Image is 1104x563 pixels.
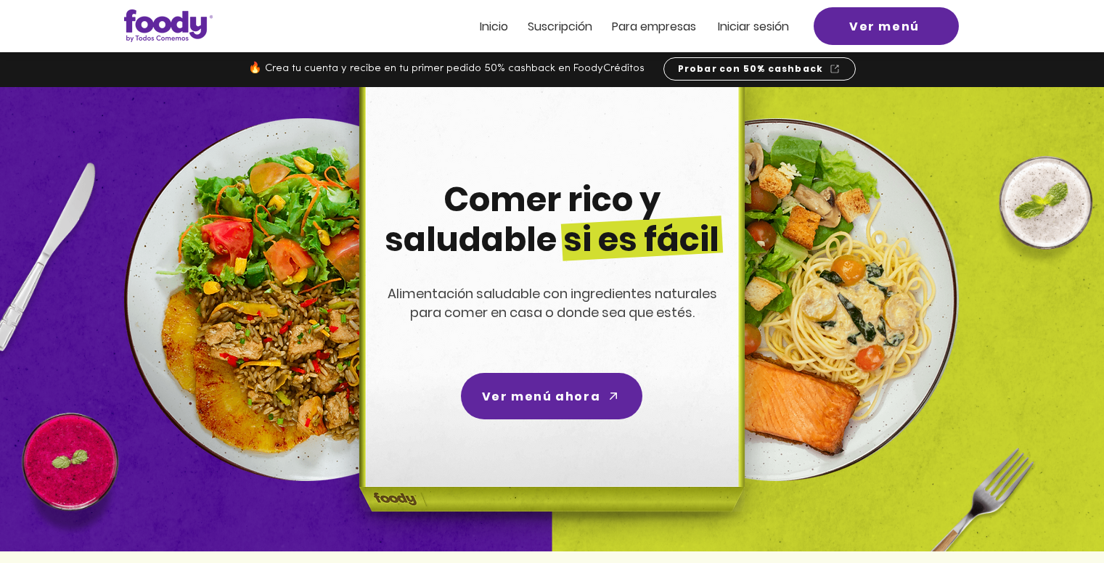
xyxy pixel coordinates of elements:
[482,387,600,406] span: Ver menú ahora
[814,7,959,45] a: Ver menú
[124,118,487,481] img: left-dish-compress.png
[461,373,642,419] a: Ver menú ahora
[663,57,856,81] a: Probar con 50% cashback
[124,9,213,42] img: Logo_Foody V2.0.0 (3).png
[612,18,626,35] span: Pa
[678,62,824,75] span: Probar con 50% cashback
[718,20,789,33] a: Iniciar sesión
[528,20,592,33] a: Suscripción
[849,17,920,36] span: Ver menú
[319,87,780,551] img: headline-center-compress.png
[385,176,719,263] span: Comer rico y saludable si es fácil
[388,284,717,321] span: Alimentación saludable con ingredientes naturales para comer en casa o donde sea que estés.
[480,18,508,35] span: Inicio
[248,63,645,74] span: 🔥 Crea tu cuenta y recibe en tu primer pedido 50% cashback en FoodyCréditos
[612,20,696,33] a: Para empresas
[528,18,592,35] span: Suscripción
[718,18,789,35] span: Iniciar sesión
[480,20,508,33] a: Inicio
[626,18,696,35] span: ra empresas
